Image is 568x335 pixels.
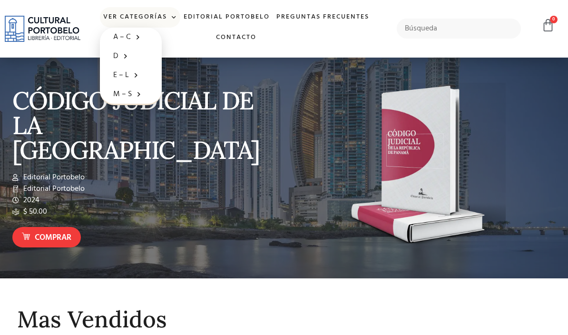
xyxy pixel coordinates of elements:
[100,28,162,47] a: A – C
[100,66,162,85] a: E – L
[180,7,273,28] a: Editorial Portobelo
[17,307,551,332] h2: Mas Vendidos
[35,232,71,244] span: Comprar
[12,227,81,247] a: Comprar
[100,28,162,105] ul: Ver Categorías
[100,47,162,66] a: D
[100,85,162,104] a: M – S
[550,16,558,23] span: 0
[21,172,85,183] span: Editorial Portobelo
[273,7,372,28] a: Preguntas frecuentes
[21,206,47,217] span: $ 50.00
[213,28,260,48] a: Contacto
[21,195,39,206] span: 2024
[397,19,521,39] input: Búsqueda
[100,7,180,28] a: Ver Categorías
[541,19,555,32] a: 0
[12,88,279,162] p: CÓDIGO JUDICIAL DE LA [GEOGRAPHIC_DATA]
[21,183,85,195] span: Editorial Portobelo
